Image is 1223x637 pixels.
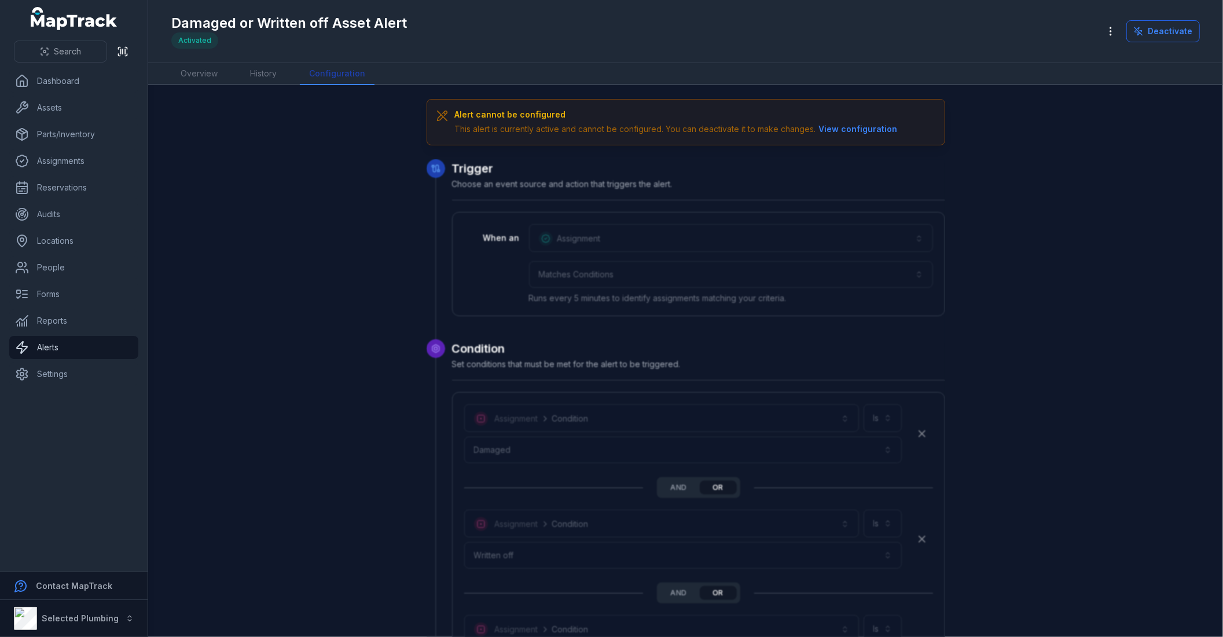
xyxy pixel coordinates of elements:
a: Audits [9,203,138,226]
strong: Contact MapTrack [36,581,112,591]
h1: Damaged or Written off Asset Alert [171,14,407,32]
a: Assets [9,96,138,119]
strong: Selected Plumbing [42,613,119,623]
a: Configuration [300,63,374,85]
a: Reservations [9,176,138,199]
a: Overview [171,63,227,85]
a: Settings [9,363,138,386]
button: Deactivate [1126,20,1200,42]
a: Alerts [9,336,138,359]
a: Assignments [9,149,138,173]
div: This alert is currently active and cannot be configured. You can deactivate it to make changes. [455,123,901,136]
a: Reports [9,309,138,332]
a: Parts/Inventory [9,123,138,146]
button: View configuration [816,123,901,136]
span: Search [54,46,81,57]
a: People [9,256,138,279]
a: MapTrack [31,7,117,30]
a: History [241,63,286,85]
a: Forms [9,283,138,306]
h3: Alert cannot be configured [455,109,901,120]
a: Locations [9,229,138,252]
div: Activated [171,32,218,49]
button: Search [14,41,107,63]
a: Dashboard [9,69,138,93]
